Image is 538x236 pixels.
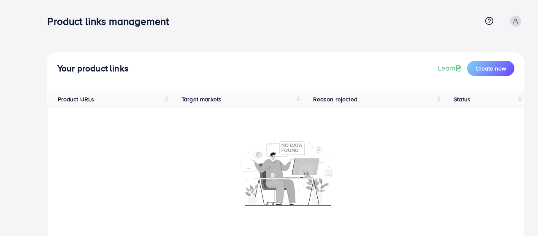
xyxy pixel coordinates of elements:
[313,95,357,103] span: Reason rejected
[467,61,514,76] button: Create new
[438,63,464,73] a: Learn
[58,95,95,103] span: Product URLs
[181,95,222,103] span: Target markets
[454,95,470,103] span: Status
[47,15,176,27] h3: Product links management
[240,139,332,206] img: No account
[57,63,129,74] h4: Your product links
[476,64,506,73] span: Create new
